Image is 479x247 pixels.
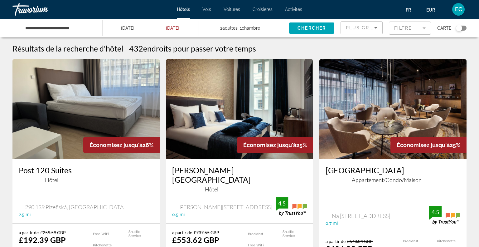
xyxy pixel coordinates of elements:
img: Hotel image [166,59,313,159]
h2: 432 [129,44,256,53]
li: Shuttle Service [272,230,307,238]
span: a partir de [19,230,39,235]
span: Carte [437,24,451,32]
button: User Menu [450,3,467,16]
li: Shuttle Service [118,230,153,238]
div: 4.5 [276,200,288,207]
button: Change language [406,5,417,14]
span: 0.7 mi [326,221,338,226]
span: Économisez jusqu'à [243,142,296,148]
span: a partir de [326,239,346,244]
span: 290 139 Plzeňská, [GEOGRAPHIC_DATA] [25,204,125,210]
a: [GEOGRAPHIC_DATA] [326,165,460,175]
div: 4 star Hotel [19,176,153,183]
div: 4.5 [429,208,442,216]
mat-select: Sort by [346,24,377,32]
span: endroits pour passer votre temps [143,44,256,53]
li: Breakfast [237,230,272,238]
ins: £192.39 GBP [19,235,66,245]
span: Adultes [222,26,238,31]
span: , 1 [238,24,260,32]
span: - [125,44,128,53]
button: Filter [389,21,431,35]
a: Post 120 Suites [19,165,153,175]
span: Hôtel [45,176,58,183]
h1: Résultats de la recherche d'hôtel [12,44,123,53]
button: Chercher [289,22,334,34]
del: £737.65 GBP [194,230,219,235]
span: Plus grandes économies [346,25,420,30]
span: Économisez jusqu'à [397,142,450,148]
div: 5 star Hotel [172,186,307,193]
div: 4 star Apartment [326,176,460,183]
span: Chambre [242,26,260,31]
span: [PERSON_NAME][STREET_ADDRESS] [178,204,272,210]
span: a partir de [172,230,192,235]
span: 0.5 mi [172,212,185,217]
div: 26% [83,137,160,153]
img: Hotel image [12,59,160,159]
button: Travelers: 2 adults, 0 children [199,19,289,37]
span: Hôtel [205,186,218,193]
a: Croisières [253,7,273,12]
span: 2.5 mi [19,212,31,217]
button: Check-in date: Oct 1, 2025 Check-out date: Oct 4, 2025 [103,19,199,37]
span: fr [406,7,411,12]
a: Vols [202,7,211,12]
img: trustyou-badge.svg [276,197,307,216]
ins: £553.62 GBP [172,235,219,245]
del: £259.59 GBP [40,230,66,235]
span: Appartement/Condo/Maison [352,176,422,183]
a: Activités [285,7,302,12]
span: Na [STREET_ADDRESS] [332,212,390,219]
a: Voitures [224,7,240,12]
del: £540.04 GBP [347,239,373,244]
div: 25% [237,137,313,153]
img: Hotel image [319,59,467,159]
span: Chercher [298,26,326,31]
li: Free WiFi [82,230,118,238]
span: Économisez jusqu'à [90,142,143,148]
li: Kitchenette [426,239,460,244]
span: EC [455,6,462,12]
div: 25% [390,137,467,153]
img: trustyou-badge.svg [429,206,460,225]
a: [PERSON_NAME][GEOGRAPHIC_DATA] [172,165,307,184]
a: Hôtels [177,7,190,12]
a: Travorium [12,1,75,17]
span: EUR [426,7,435,12]
button: Toggle map [451,25,467,31]
button: Change currency [426,5,441,14]
li: Breakfast [392,239,426,244]
span: 2 [220,24,238,32]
